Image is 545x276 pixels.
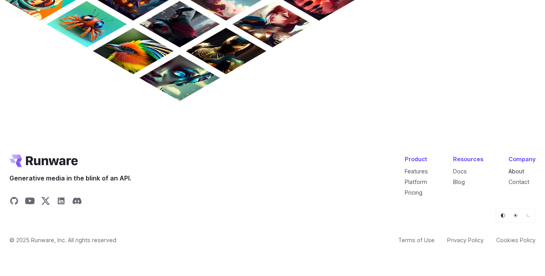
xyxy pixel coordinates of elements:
[508,168,524,175] a: About
[497,210,508,221] button: Default
[453,178,465,185] a: Blog
[447,236,484,245] a: Privacy Policy
[453,168,467,175] a: Docs
[9,236,116,245] span: © 2025 Runware, Inc. All rights reserved
[9,173,131,184] span: Generative media in the blink of an API.
[508,178,529,185] a: Contact
[25,196,35,208] a: Share on YouTube
[510,210,521,221] button: Light
[405,178,427,185] a: Platform
[9,196,19,208] a: Share on GitHub
[41,196,50,208] a: Share on X
[57,196,66,208] a: Share on LinkedIn
[398,236,435,245] a: Terms of Use
[405,189,422,196] a: Pricing
[405,155,428,164] div: Product
[523,210,534,221] button: Dark
[9,155,78,167] a: Go to /
[508,155,536,164] div: Company
[72,196,82,208] a: Share on Discord
[405,168,428,175] a: Features
[496,236,536,245] a: Cookies Policy
[495,208,536,223] ul: Theme selector
[453,155,483,164] div: Resources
